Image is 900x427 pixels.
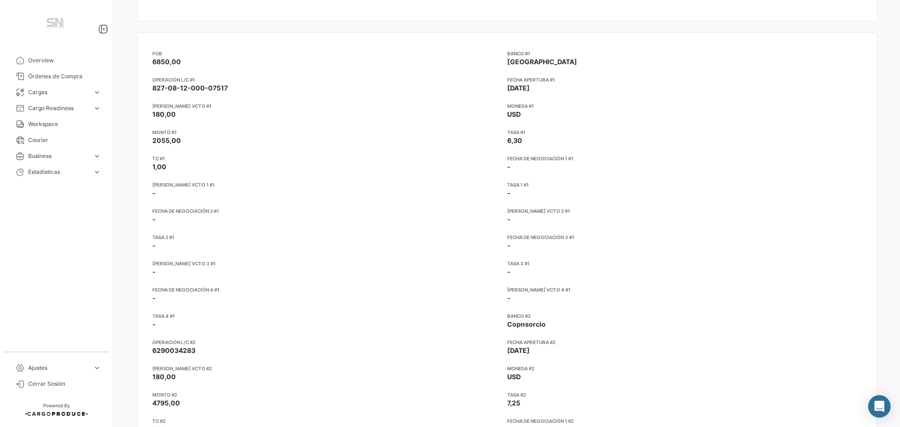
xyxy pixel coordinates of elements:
[507,155,862,162] app-card-info-title: Fecha de Negociación 1 #1
[507,320,546,328] span: Copnsorcio
[7,116,105,132] a: Workspace
[152,260,507,267] app-card-info-title: [PERSON_NAME] Vcto 3 #1
[507,189,510,197] span: -
[507,50,862,57] app-card-info-title: Banco #1
[507,181,862,188] app-card-info-title: Tasa 1 #1
[152,207,507,215] app-card-info-title: Fecha de Negociación 2 #1
[152,58,181,66] span: 6850,00
[152,320,156,328] span: -
[507,365,862,372] app-card-info-title: Moneda #2
[28,168,89,176] span: Estadísticas
[152,215,156,223] span: -
[152,365,507,372] app-card-info-title: [PERSON_NAME] Vcto #2
[93,152,101,160] span: expand_more
[507,268,510,276] span: -
[507,312,862,320] app-card-info-title: Banco #2
[28,120,101,128] span: Workspace
[507,102,862,110] app-card-info-title: Moneda #1
[152,373,176,381] span: 180,00
[152,346,195,354] span: 6290034283
[152,163,166,171] span: 1,00
[507,399,520,407] span: 7,25
[507,241,510,249] span: -
[507,76,862,83] app-card-info-title: Fecha Apertura #1
[507,215,510,223] span: -
[152,268,156,276] span: -
[93,168,101,176] span: expand_more
[507,163,510,171] span: -
[152,128,507,136] app-card-info-title: Monto #1
[868,395,891,418] div: Abrir Intercom Messenger
[152,286,507,293] app-card-info-title: Fecha de Negociación 4 #1
[152,76,507,83] app-card-info-title: Operación L/C #1
[507,294,510,302] span: -
[507,260,862,267] app-card-info-title: Tasa 3 #1
[152,399,180,407] span: 4795,00
[28,72,101,81] span: Órdenes de Compra
[28,56,101,65] span: Overview
[152,241,156,249] span: -
[28,88,89,97] span: Cargas
[152,136,181,144] span: 2055,00
[93,364,101,372] span: expand_more
[152,50,507,57] app-card-info-title: FOB
[152,338,507,346] app-card-info-title: Operación L/C #2
[507,136,522,144] span: 6,30
[152,294,156,302] span: -
[507,84,530,92] span: [DATE]
[152,84,228,92] span: 827-08-12-000-07517
[152,391,507,398] app-card-info-title: Monto #2
[152,312,507,320] app-card-info-title: Tasa 4 #1
[28,380,101,388] span: Cerrar Sesión
[507,417,862,425] app-card-info-title: Fecha de Negociación 1 #2
[152,417,507,425] app-card-info-title: TC #2
[152,102,507,110] app-card-info-title: [PERSON_NAME] Vcto #1
[507,346,530,354] span: [DATE]
[7,52,105,68] a: Overview
[507,233,862,241] app-card-info-title: Fecha de Negociación 3 #1
[33,11,80,37] img: Manufactura+Logo.png
[7,132,105,148] a: Courier
[28,364,89,372] span: Ajustes
[507,110,521,118] span: USD
[152,155,507,162] app-card-info-title: TC #1
[507,286,862,293] app-card-info-title: [PERSON_NAME] Vcto 4 #1
[507,207,862,215] app-card-info-title: [PERSON_NAME] Vcto 2 #1
[507,128,862,136] app-card-info-title: Tasa #1
[507,338,862,346] app-card-info-title: Fecha Apertura #2
[93,88,101,97] span: expand_more
[28,152,89,160] span: Business
[507,373,521,381] span: USD
[507,58,577,66] span: [GEOGRAPHIC_DATA]
[507,391,862,398] app-card-info-title: Tasa #2
[152,189,156,197] span: -
[7,68,105,84] a: Órdenes de Compra
[152,181,507,188] app-card-info-title: [PERSON_NAME] Vcto 1 #1
[152,233,507,241] app-card-info-title: Tasa 2 #1
[28,136,101,144] span: Courier
[152,110,176,118] span: 180,00
[93,104,101,112] span: expand_more
[28,104,89,112] span: Cargo Readiness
